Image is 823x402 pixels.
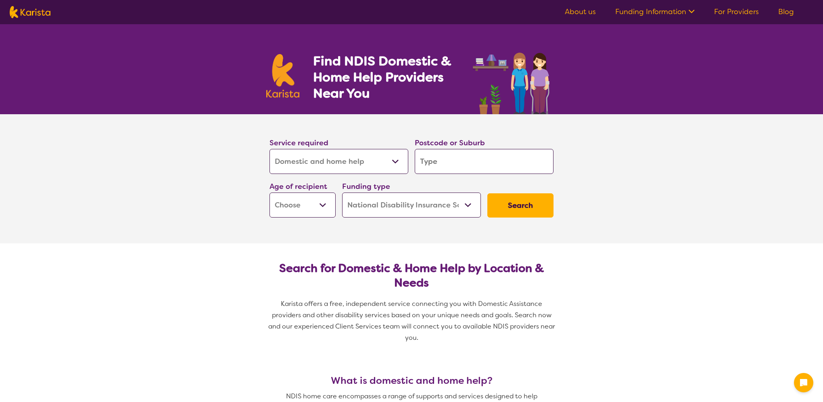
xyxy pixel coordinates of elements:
img: domestic-help [470,44,557,114]
input: Type [415,149,554,174]
label: Postcode or Suburb [415,138,485,148]
a: Funding Information [615,7,695,17]
a: For Providers [714,7,759,17]
span: Karista offers a free, independent service connecting you with Domestic Assistance providers and ... [268,299,557,342]
h1: Find NDIS Domestic & Home Help Providers Near You [313,53,462,101]
label: Service required [269,138,328,148]
h3: What is domestic and home help? [266,375,557,386]
img: Karista logo [10,6,50,18]
a: About us [565,7,596,17]
button: Search [487,193,554,218]
label: Age of recipient [269,182,327,191]
label: Funding type [342,182,390,191]
a: Blog [778,7,794,17]
h2: Search for Domestic & Home Help by Location & Needs [276,261,547,290]
img: Karista logo [266,54,299,98]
